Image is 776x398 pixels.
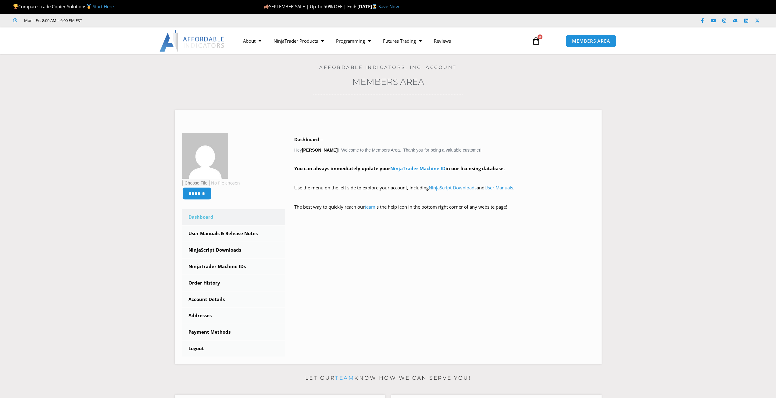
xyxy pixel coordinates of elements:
img: b6296acf0b701ec52e06560b692ac7ffda153cc1de69459841b4cf44cd393e8c [182,133,228,179]
a: Account Details [182,292,285,307]
a: Save Now [378,3,399,9]
strong: [DATE] [357,3,378,9]
a: Start Here [93,3,114,9]
a: Payment Methods [182,324,285,340]
a: Programming [330,34,377,48]
strong: You can always immediately update your in our licensing database. [294,165,505,171]
a: Logout [182,341,285,357]
img: ⌛ [372,4,377,9]
a: NinjaTrader Machine ID [390,165,445,171]
img: 🥇 [87,4,91,9]
a: User Manuals [485,185,513,191]
p: Use the menu on the left side to explore your account, including and . [294,184,594,201]
a: MEMBERS AREA [566,35,617,47]
a: Affordable Indicators, Inc. Account [319,64,457,70]
a: NinjaScript Downloads [429,185,477,191]
p: The best way to quickly reach our is the help icon in the bottom right corner of any website page! [294,203,594,220]
a: team [365,204,375,210]
b: Dashboard – [294,136,323,142]
a: 0 [523,32,549,50]
nav: Menu [237,34,525,48]
a: Addresses [182,308,285,324]
p: Let our know how we can serve you! [175,373,602,383]
div: Hey ! Welcome to the Members Area. Thank you for being a valuable customer! [294,135,594,220]
img: 🏆 [13,4,18,9]
a: NinjaTrader Products [267,34,330,48]
a: User Manuals & Release Notes [182,226,285,242]
a: Reviews [428,34,457,48]
strong: [PERSON_NAME] [302,148,338,152]
span: Compare Trade Copier Solutions [13,3,114,9]
a: Dashboard [182,209,285,225]
a: NinjaScript Downloads [182,242,285,258]
a: About [237,34,267,48]
a: Members Area [352,77,424,87]
a: Futures Trading [377,34,428,48]
img: LogoAI | Affordable Indicators – NinjaTrader [159,30,225,52]
span: MEMBERS AREA [572,39,610,43]
span: SEPTEMBER SALE | Up To 50% OFF | Ends [264,3,357,9]
span: 0 [538,34,542,39]
a: Order History [182,275,285,291]
a: team [335,375,354,381]
iframe: Customer reviews powered by Trustpilot [91,17,182,23]
a: NinjaTrader Machine IDs [182,259,285,274]
img: 🍂 [264,4,269,9]
span: Mon - Fri: 8:00 AM – 6:00 PM EST [23,17,82,24]
nav: Account pages [182,209,285,357]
